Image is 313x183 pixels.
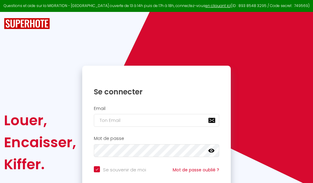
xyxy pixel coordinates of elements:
div: Encaisser, [4,131,76,153]
h1: Se connecter [94,87,219,97]
a: en cliquant ici [205,3,231,8]
h2: Email [94,106,219,111]
div: Kiffer. [4,153,76,175]
a: Mot de passe oublié ? [173,167,219,173]
div: Louer, [4,109,76,131]
img: SuperHote logo [4,18,50,29]
input: Ton Email [94,114,219,127]
h2: Mot de passe [94,136,219,141]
